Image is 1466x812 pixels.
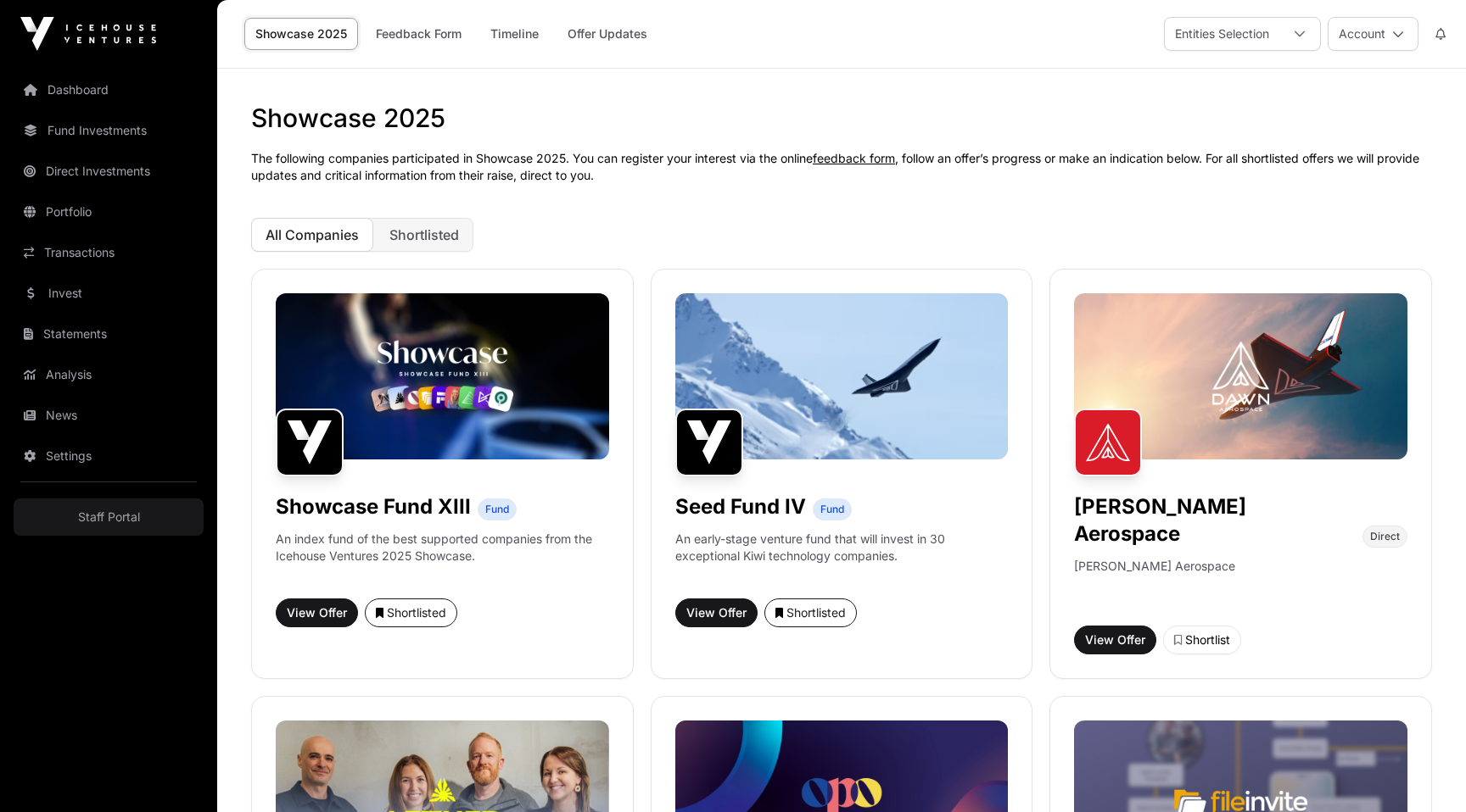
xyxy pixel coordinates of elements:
button: All Companies [251,218,373,252]
img: Seed Fund IV [675,409,743,476]
h1: [PERSON_NAME] Aerospace [1074,493,1356,548]
button: View Offer [276,598,358,627]
p: [PERSON_NAME] Aerospace [1074,558,1235,612]
span: All Companies [266,226,359,243]
button: Shortlisted [764,598,857,627]
a: Timeline [479,18,550,50]
div: Shortlisted [376,604,446,621]
button: Account [1328,17,1418,51]
span: Shortlisted [389,226,459,243]
a: Portfolio [14,193,204,231]
a: Settings [14,437,204,475]
h1: Showcase 2025 [251,103,1432,133]
h1: Showcase Fund XIII [276,493,471,520]
button: View Offer [675,598,758,627]
a: Offer Updates [557,18,658,50]
p: The following companies participated in Showcase 2025. You can register your interest via the onl... [251,150,1432,184]
img: image-1600x800-%2810%29.jpg [675,293,1009,459]
a: News [14,397,204,434]
span: Fund [485,503,509,516]
img: Showcase-Fund-Banner-1.jpg [276,293,609,459]
img: Icehouse Ventures Logo [20,17,156,51]
a: Direct Investments [14,153,204,190]
a: Statements [14,315,204,353]
a: Transactions [14,234,204,271]
a: Staff Portal [14,498,204,536]
span: View Offer [287,604,347,621]
img: Dawn Aerospace [1074,409,1142,476]
img: Dawn-Banner.jpg [1074,293,1407,459]
a: Dashboard [14,71,204,108]
button: Shortlisted [375,218,473,252]
a: Showcase 2025 [244,18,358,50]
button: Shortlist [1163,626,1241,654]
img: Showcase Fund XIII [276,409,344,476]
h1: Seed Fund IV [675,493,806,520]
span: View Offer [686,604,747,621]
a: Invest [14,275,204,312]
a: Feedback Form [365,18,473,50]
p: An early-stage venture fund that will invest in 30 exceptional Kiwi technology companies. [675,531,1009,565]
div: Shortlist [1174,631,1230,648]
span: View Offer [1085,631,1145,648]
p: An index fund of the best supported companies from the Icehouse Ventures 2025 Showcase. [276,531,609,565]
a: feedback form [813,151,895,165]
span: Fund [820,503,844,516]
div: Entities Selection [1165,18,1279,50]
div: Shortlisted [775,604,846,621]
a: Analysis [14,356,204,393]
a: Fund Investments [14,112,204,149]
span: Direct [1370,530,1400,543]
button: View Offer [1074,626,1156,654]
button: Shortlisted [365,598,457,627]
